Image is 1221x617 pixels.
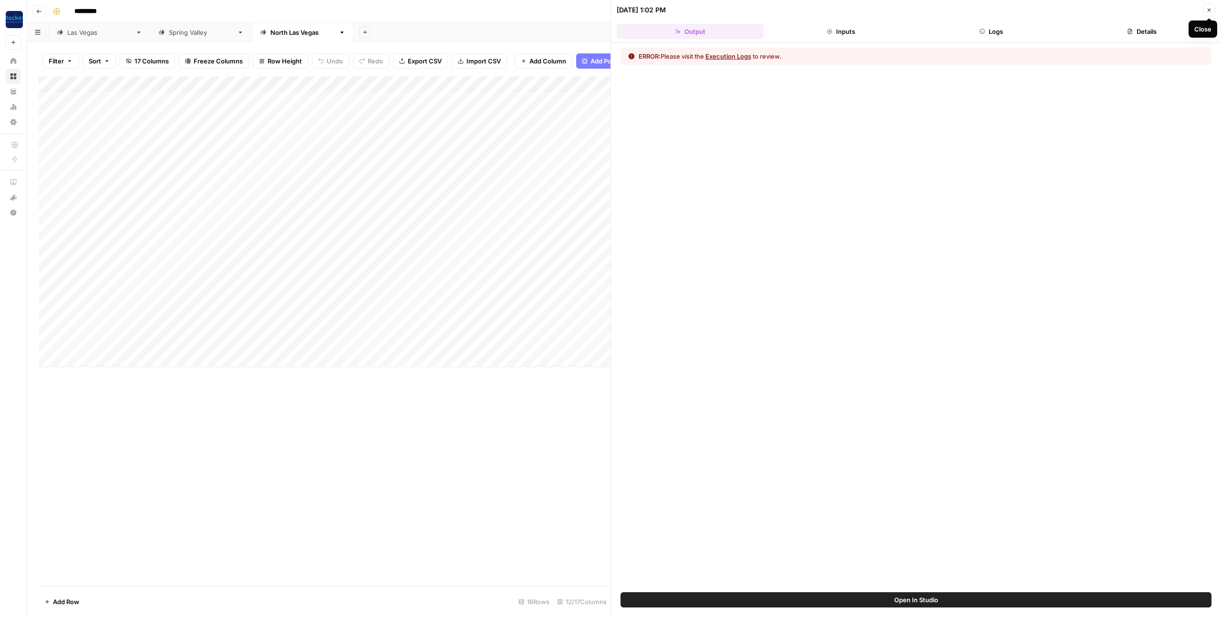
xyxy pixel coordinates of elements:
[268,56,302,66] span: Row Height
[6,190,21,205] button: What's new?
[466,56,501,66] span: Import CSV
[150,23,252,42] a: [GEOGRAPHIC_DATA]
[327,56,343,66] span: Undo
[639,51,781,61] div: Please visit the to review.
[393,53,448,69] button: Export CSV
[452,53,507,69] button: Import CSV
[353,53,389,69] button: Redo
[49,23,150,42] a: [GEOGRAPHIC_DATA]
[270,28,335,37] div: [GEOGRAPHIC_DATA]
[639,52,661,60] span: ERROR:
[1194,24,1211,34] div: Close
[576,53,648,69] button: Add Power Agent
[252,23,353,42] a: [GEOGRAPHIC_DATA]
[6,175,21,190] a: AirOps Academy
[515,594,553,609] div: 16 Rows
[6,205,21,220] button: Help + Support
[169,28,233,37] div: [GEOGRAPHIC_DATA]
[135,56,169,66] span: 17 Columns
[6,53,21,69] a: Home
[515,53,572,69] button: Add Column
[253,53,308,69] button: Row Height
[6,69,21,84] a: Browse
[6,114,21,130] a: Settings
[553,594,610,609] div: 12/17 Columns
[6,84,21,99] a: Your Data
[617,5,666,15] div: [DATE] 1:02 PM
[6,8,21,31] button: Workspace: Rocket Pilots
[89,56,101,66] span: Sort
[617,24,764,39] button: Output
[705,51,751,61] button: Execution Logs
[368,56,383,66] span: Redo
[6,11,23,28] img: Rocket Pilots Logo
[39,594,85,609] button: Add Row
[83,53,116,69] button: Sort
[894,595,938,605] span: Open In Studio
[408,56,442,66] span: Export CSV
[918,24,1065,39] button: Logs
[120,53,175,69] button: 17 Columns
[529,56,566,66] span: Add Column
[312,53,349,69] button: Undo
[6,99,21,114] a: Usage
[67,28,132,37] div: [GEOGRAPHIC_DATA]
[767,24,914,39] button: Inputs
[194,56,243,66] span: Freeze Columns
[53,597,79,607] span: Add Row
[590,56,642,66] span: Add Power Agent
[49,56,64,66] span: Filter
[1068,24,1215,39] button: Details
[621,592,1211,607] button: Open In Studio
[179,53,249,69] button: Freeze Columns
[42,53,79,69] button: Filter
